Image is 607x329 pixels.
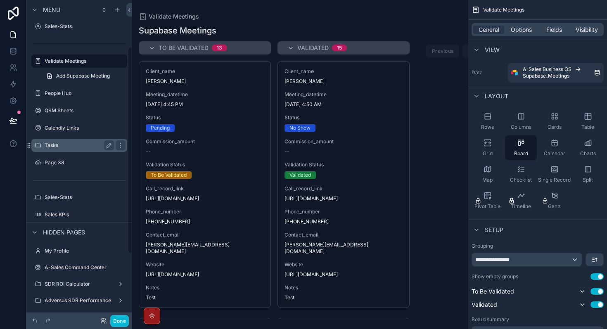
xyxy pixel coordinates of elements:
[581,124,594,130] span: Table
[572,135,604,160] button: Charts
[538,135,570,160] button: Calendar
[505,109,537,134] button: Columns
[472,273,518,280] label: Show empty groups
[511,26,532,34] span: Options
[45,107,126,114] label: QSM Sheets
[31,208,127,221] a: Sales KPIs
[31,121,127,135] a: Calendly Links
[538,109,570,134] button: Cards
[583,177,593,183] span: Split
[485,92,508,100] span: Layout
[472,243,493,249] label: Grouping
[544,150,565,157] span: Calendar
[511,124,531,130] span: Columns
[31,20,127,33] a: Sales-Stats
[43,6,60,14] span: Menu
[31,54,127,68] a: Validate Meetings
[472,301,497,309] span: Validated
[31,139,127,152] a: Tasks
[472,135,503,160] button: Grid
[548,124,562,130] span: Cards
[511,203,531,210] span: Timeline
[572,109,604,134] button: Table
[472,69,505,76] label: Data
[31,87,127,100] a: People Hub
[31,244,127,258] a: My Profile
[472,109,503,134] button: Rows
[538,162,570,187] button: Single Record
[576,26,598,34] span: Visibility
[505,188,537,213] button: Timeline
[485,46,500,54] span: View
[523,73,569,79] span: Supabase_Meetings
[31,277,127,291] a: SDR ROI Calculator
[514,150,528,157] span: Board
[45,281,114,287] label: SDR ROI Calculator
[538,188,570,213] button: Gantt
[572,162,604,187] button: Split
[43,228,85,237] span: Hidden pages
[479,26,499,34] span: General
[508,63,604,83] a: A-Sales Business OSSupabase_Meetings
[31,294,127,307] a: Adversus SDR Performance
[472,162,503,187] button: Map
[482,177,493,183] span: Map
[474,203,500,210] span: Pivot Table
[511,69,518,76] img: Airtable Logo
[523,66,571,73] span: A-Sales Business OS
[505,135,537,160] button: Board
[31,156,127,169] a: Page 38
[580,150,596,157] span: Charts
[45,297,114,304] label: Adversus SDR Performance
[45,58,122,64] label: Validate Meetings
[472,188,503,213] button: Pivot Table
[45,23,126,30] label: Sales-Stats
[538,177,571,183] span: Single Record
[45,125,126,131] label: Calendly Links
[481,124,494,130] span: Rows
[510,177,532,183] span: Checklist
[45,194,126,201] label: Sales-Stats
[483,150,493,157] span: Grid
[31,261,127,274] a: A-Sales Command Center
[45,142,111,149] label: Tasks
[41,69,127,83] a: Add Supabase Meeting
[110,315,129,327] button: Done
[546,26,562,34] span: Fields
[45,90,126,97] label: People Hub
[505,162,537,187] button: Checklist
[56,73,110,79] span: Add Supabase Meeting
[45,159,126,166] label: Page 38
[31,191,127,204] a: Sales-Stats
[45,248,126,254] label: My Profile
[45,211,126,218] label: Sales KPIs
[31,104,127,117] a: QSM Sheets
[45,264,126,271] label: A-Sales Command Center
[483,7,524,13] span: Validate Meetings
[548,203,561,210] span: Gantt
[472,287,514,296] span: To Be Validated
[485,226,503,234] span: Setup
